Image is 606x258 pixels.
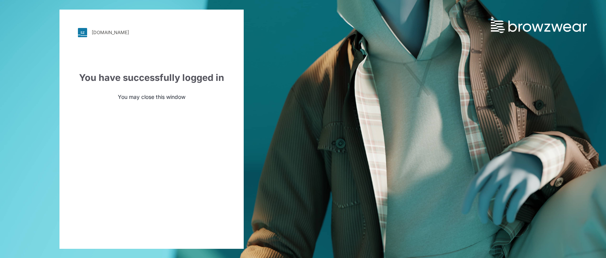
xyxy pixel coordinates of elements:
[92,30,129,35] div: [DOMAIN_NAME]
[78,28,87,37] img: svg+xml;base64,PHN2ZyB3aWR0aD0iMjgiIGhlaWdodD0iMjgiIHZpZXdCb3g9IjAgMCAyOCAyOCIgZmlsbD0ibm9uZSIgeG...
[78,93,225,101] p: You may close this window
[491,19,587,33] img: browzwear-logo.73288ffb.svg
[78,71,225,85] div: You have successfully logged in
[78,28,225,37] a: [DOMAIN_NAME]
